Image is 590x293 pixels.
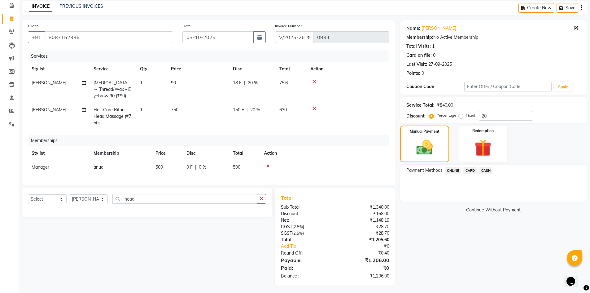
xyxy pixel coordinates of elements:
div: 0 [422,70,424,77]
a: [PERSON_NAME] [422,25,456,32]
span: 2.5% [293,231,303,236]
div: ₹1,205.60 [335,237,394,243]
div: Points: [406,70,420,77]
th: Membership [90,146,152,160]
span: Hair Care Ritual - Head Massage (₹750) [94,107,131,126]
div: ₹1,148.19 [335,217,394,224]
div: ₹168.00 [335,211,394,217]
div: Membership: [406,34,433,41]
div: 0 [433,52,435,59]
span: [PERSON_NAME] [32,107,66,113]
div: Card on file: [406,52,432,59]
div: ₹840.00 [437,102,453,109]
input: Search [112,194,257,204]
th: Action [307,62,389,76]
div: Balance : [276,273,335,279]
div: ₹0 [335,264,394,272]
div: Coupon Code [406,83,465,90]
div: Paid: [276,264,335,272]
span: [MEDICAL_DATA] → Thread/Wax - Eyebrow 90 (₹90) [94,80,131,99]
div: Net: [276,217,335,224]
label: Fixed [466,113,475,118]
input: Enter Offer / Coupon Code [464,82,552,91]
div: ₹1,340.00 [335,204,394,211]
div: ₹28.70 [335,224,394,230]
span: 1 [140,107,142,113]
div: Discount: [276,211,335,217]
label: Client [28,23,38,29]
span: CGST [281,224,292,229]
span: | [195,164,196,171]
div: No Active Membership [406,34,581,41]
th: Stylist [28,62,90,76]
span: 0 F [186,164,193,171]
a: INVOICE [29,1,52,12]
span: 630 [279,107,287,113]
img: _cash.svg [411,138,438,157]
a: Add Tip [276,243,345,250]
div: ₹1,206.00 [335,256,394,264]
label: Date [182,23,191,29]
span: 18 F [233,80,242,86]
label: Manual Payment [410,129,439,134]
div: ₹0.40 [335,250,394,256]
span: 0 % [199,164,206,171]
span: anual [94,164,104,170]
th: Price [167,62,229,76]
span: | [244,80,245,86]
div: ( ) [276,224,335,230]
button: Apply [554,82,572,91]
span: 2.5% [294,224,303,229]
th: Action [260,146,389,160]
label: Redemption [472,128,494,134]
span: 20 % [250,107,260,113]
span: SGST [281,230,292,236]
label: Percentage [436,113,456,118]
span: Manager [32,164,49,170]
a: PREVIOUS INVOICES [59,3,103,9]
th: Disc [229,62,276,76]
th: Service [90,62,136,76]
div: 1 [432,43,435,50]
div: ( ) [276,230,335,237]
th: Total [229,146,260,160]
span: 20 % [248,80,258,86]
div: Sub Total: [276,204,335,211]
th: Total [276,62,307,76]
span: ONLINE [445,167,461,174]
div: Round Off: [276,250,335,256]
div: 27-09-2025 [428,61,452,68]
span: Total [281,195,295,201]
th: Qty [136,62,167,76]
a: Continue Without Payment [401,207,586,213]
span: 75.6 [279,80,288,86]
span: Payment Methods [406,167,443,174]
th: Stylist [28,146,90,160]
th: Price [152,146,183,160]
div: ₹1,206.00 [335,273,394,279]
span: | [247,107,248,113]
span: 90 [171,80,176,86]
div: Last Visit: [406,61,427,68]
span: CARD [463,167,477,174]
div: Discount: [406,113,426,119]
th: Disc [183,146,229,160]
span: 1 [140,80,142,86]
div: Payable: [276,256,335,264]
button: Save [557,3,578,13]
div: Services [28,51,394,62]
div: ₹0 [345,243,394,250]
div: ₹28.70 [335,230,394,237]
iframe: chat widget [564,268,584,287]
div: Total Visits: [406,43,431,50]
span: 150 F [233,107,244,113]
span: 500 [233,164,240,170]
div: Service Total: [406,102,435,109]
div: Name: [406,25,420,32]
img: _gift.svg [469,137,497,158]
label: Invoice Number [275,23,302,29]
div: Total: [276,237,335,243]
span: CASH [479,167,492,174]
span: 750 [171,107,178,113]
span: 500 [155,164,163,170]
